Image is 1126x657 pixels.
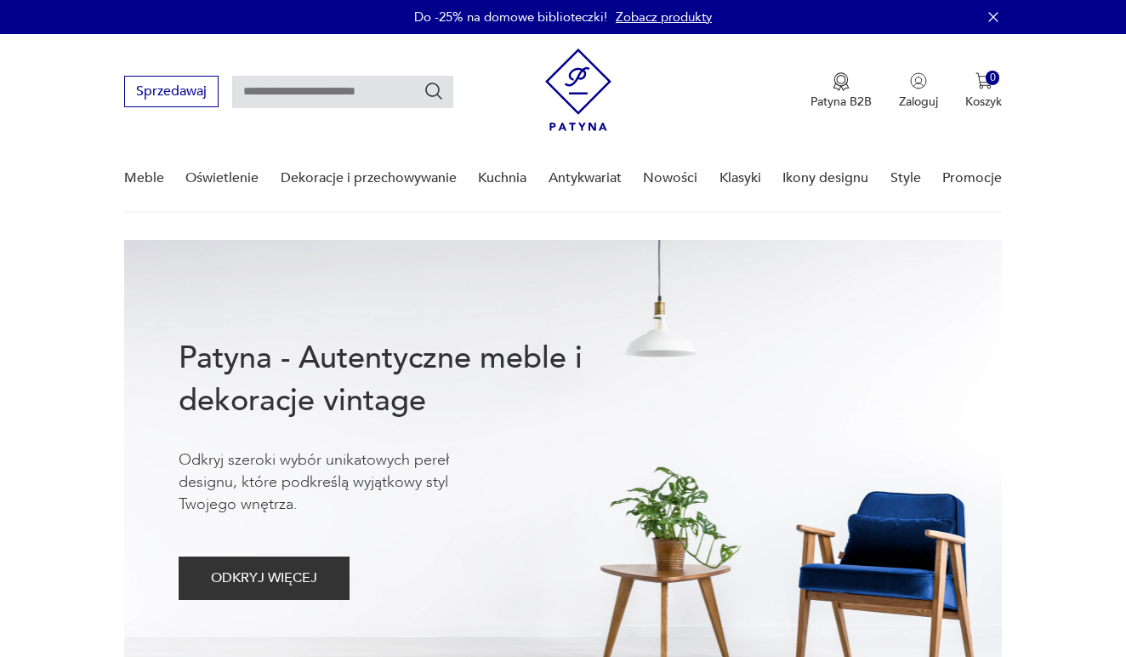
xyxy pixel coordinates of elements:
a: Dekoracje i przechowywanie [281,146,457,211]
a: Kuchnia [478,146,526,211]
p: Zaloguj [899,94,938,110]
a: Klasyki [719,146,761,211]
img: Ikonka użytkownika [910,72,927,89]
a: Style [890,146,921,211]
button: Patyna B2B [810,72,872,110]
a: ODKRYJ WIĘCEJ [179,574,350,586]
p: Do -25% na domowe biblioteczki! [414,9,607,26]
div: 0 [986,71,1000,85]
button: Zaloguj [899,72,938,110]
button: Sprzedawaj [124,76,219,107]
a: Ikony designu [782,146,868,211]
a: Promocje [942,146,1002,211]
h1: Patyna - Autentyczne meble i dekoracje vintage [179,337,638,422]
a: Zobacz produkty [616,9,712,26]
a: Meble [124,146,164,211]
img: Patyna - sklep z meblami i dekoracjami vintage [545,49,611,131]
button: 0Koszyk [965,72,1002,110]
a: Ikona medaluPatyna B2B [810,72,872,110]
button: Szukaj [424,81,444,101]
a: Antykwariat [549,146,622,211]
button: ODKRYJ WIĘCEJ [179,557,350,600]
p: Koszyk [965,94,1002,110]
a: Nowości [643,146,697,211]
p: Odkryj szeroki wybór unikatowych pereł designu, które podkreślą wyjątkowy styl Twojego wnętrza. [179,449,502,516]
a: Sprzedawaj [124,87,219,99]
img: Ikona medalu [833,72,850,91]
a: Oświetlenie [185,146,259,211]
p: Patyna B2B [810,94,872,110]
img: Ikona koszyka [975,72,992,89]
